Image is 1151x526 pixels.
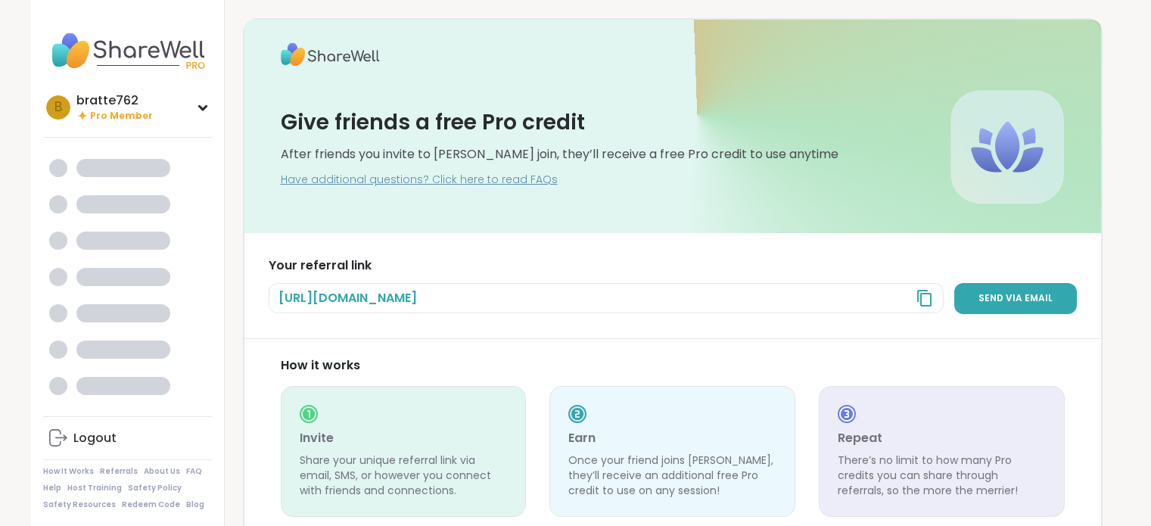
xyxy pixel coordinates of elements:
[90,110,153,123] span: Pro Member
[281,173,558,188] a: Have additional questions? Click here to read FAQs
[67,483,122,493] a: Host Training
[144,466,180,477] a: About Us
[186,500,204,510] a: Blog
[186,466,202,477] a: FAQ
[954,283,1077,314] a: Send via email
[43,24,212,77] img: ShareWell Nav Logo
[568,453,776,498] p: Once your friend joins [PERSON_NAME], they’ll receive an additional free Pro credit to use on any...
[43,500,116,510] a: Safety Resources
[300,453,508,498] p: Share your unique referral link via email, SMS, or however you connect with friends and connections.
[43,420,212,456] a: Logout
[300,429,508,447] h3: Invite
[281,146,838,163] div: After friends you invite to [PERSON_NAME] join, they’ll receive a free Pro credit to use anytime
[281,357,1065,374] div: How it works
[122,500,180,510] a: Redeem Code
[43,483,61,493] a: Help
[978,292,1053,305] span: Send via email
[100,466,138,477] a: Referrals
[281,107,585,137] h3: Give friends a free Pro credit
[269,257,1077,274] h3: Your referral link
[838,453,1046,498] p: There’s no limit to how many Pro credits you can share through referrals, so the more the merrier!
[73,430,117,447] div: Logout
[278,290,417,307] span: [URL][DOMAIN_NAME]
[838,429,1046,447] h3: Repeat
[54,98,62,117] span: b
[43,466,94,477] a: How It Works
[128,483,182,493] a: Safety Policy
[281,38,380,71] img: ShareWell Logo
[76,92,153,109] div: bratte762
[568,429,776,447] h3: Earn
